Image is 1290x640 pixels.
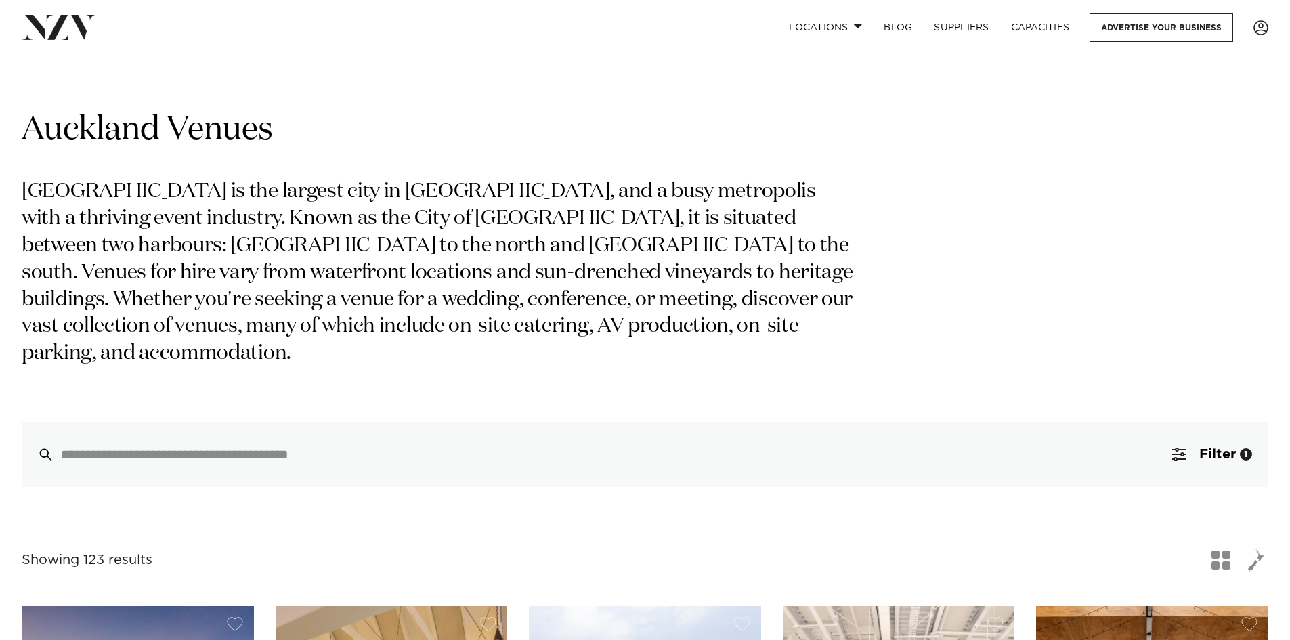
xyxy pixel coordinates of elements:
[22,179,859,368] p: [GEOGRAPHIC_DATA] is the largest city in [GEOGRAPHIC_DATA], and a busy metropolis with a thriving...
[873,13,923,42] a: BLOG
[923,13,999,42] a: SUPPLIERS
[22,550,152,571] div: Showing 123 results
[1000,13,1081,42] a: Capacities
[22,109,1268,152] h1: Auckland Venues
[1199,448,1236,461] span: Filter
[1240,448,1252,461] div: 1
[1156,422,1268,487] button: Filter1
[22,15,95,39] img: nzv-logo.png
[1090,13,1233,42] a: Advertise your business
[778,13,873,42] a: Locations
